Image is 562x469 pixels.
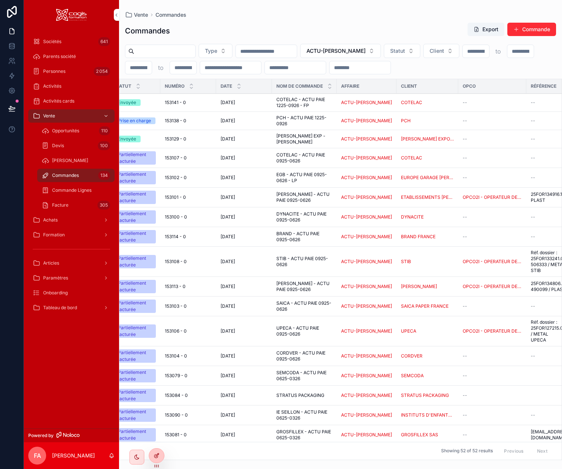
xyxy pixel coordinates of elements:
a: [PERSON_NAME] EXP - [PERSON_NAME] [276,133,332,145]
a: [PERSON_NAME] - ACTU PAIE 0925-0626 [276,281,332,292]
a: Devis100 [37,139,115,152]
a: ACTU-[PERSON_NAME] [341,100,392,106]
a: Partiellement facturée [113,324,156,338]
span: CORDVER - ACTU PAIE 0925-0626 [276,350,332,362]
a: ACTU-[PERSON_NAME] [341,284,392,290]
a: Partiellement facturée [113,151,156,165]
a: Partiellement facturée [113,255,156,268]
span: -- [531,234,535,240]
img: App logo [56,9,87,21]
a: PCH [401,118,411,124]
span: 153100 - 0 [165,214,187,220]
a: COTELAC - ACTU PAIE 0925-0626 [276,152,332,164]
a: Partiellement facturée [113,230,156,243]
div: Partiellement facturée [118,349,151,363]
span: Articles [43,260,59,266]
span: ACTU-[PERSON_NAME] [341,303,392,309]
span: Opportunités [52,128,79,134]
span: Vente [134,11,148,19]
a: OPCO2I - OPERATEUR DE COMPETENCES INTERINDUSTRIEL [463,259,522,265]
span: 153141 - 0 [165,100,186,106]
a: EGB - ACTU PAIE 0925-0626 - LP [276,172,332,184]
span: -- [531,214,535,220]
a: ACTU-[PERSON_NAME] [341,234,392,240]
span: Type [205,47,217,55]
a: Partiellement facturée [113,210,156,224]
a: [PERSON_NAME] [401,284,437,290]
div: Envoyée [118,99,136,106]
a: OPCO2I - OPERATEUR DE COMPETENCES INTERINDUSTRIEL [463,284,522,290]
a: 153114 - 0 [165,234,212,240]
a: Partiellement facturée [113,369,156,382]
span: 153129 - 0 [165,136,186,142]
div: 2 054 [94,67,110,76]
a: SEMCODA - ACTU PAIE 0625-0326 [276,370,332,382]
span: -- [531,155,535,161]
a: STIB - ACTU PAIE 0925-0626 [276,256,332,268]
a: PCH - ACTU PAIE 1225-0926 [276,115,332,127]
span: -- [463,136,467,142]
span: Commandes [52,172,79,178]
div: 100 [98,141,110,150]
span: SAICA - ACTU PAIE 0925-0626 [276,300,332,312]
span: Formation [43,232,65,238]
a: ACTU-[PERSON_NAME] [341,259,392,265]
a: [DATE] [221,155,267,161]
a: -- [463,303,522,309]
span: Statut [390,47,405,55]
a: COTELAC [401,100,422,106]
a: ACTU-[PERSON_NAME] [341,175,392,181]
span: 153101 - 0 [165,194,186,200]
a: [DATE] [221,100,267,106]
a: ETABLISSEMENTS [PERSON_NAME] [401,194,454,200]
span: -- [463,303,467,309]
a: 153101 - 0 [165,194,212,200]
span: Activités [43,83,61,89]
a: Onboarding [28,286,115,300]
a: Partiellement facturée [113,191,156,204]
span: [DATE] [221,328,235,334]
a: OPCO2I - OPERATEUR DE COMPETENCES INTERINDUSTRIEL [463,194,522,200]
a: UPECA - ACTU PAIE 0925-0626 [276,325,332,337]
a: [DATE] [221,284,267,290]
a: Prise en charge [113,117,156,124]
a: ACTU-[PERSON_NAME] [341,328,392,334]
span: Parents société [43,54,76,59]
a: [PERSON_NAME] EXPORT [401,136,454,142]
span: [DATE] [221,100,235,106]
span: BRAND FRANCE [401,234,436,240]
a: ACTU-[PERSON_NAME] [341,214,392,220]
a: Formation [28,228,115,242]
div: Partiellement facturée [118,280,151,293]
div: 305 [97,201,110,210]
a: CORDVER [401,353,454,359]
span: Client [430,47,444,55]
a: COTELAC - ACTU PAIE 1225-0926 - FP [276,97,332,109]
a: Commande Lignes [37,184,115,197]
a: ACTU-[PERSON_NAME] [341,118,392,124]
a: Personnes2 054 [28,65,115,78]
span: Commandes [155,11,186,19]
a: [PERSON_NAME] [37,154,115,167]
span: Facture [52,202,68,208]
a: 153100 - 0 [165,214,212,220]
a: Paramètres [28,271,115,285]
span: 153114 - 0 [165,234,186,240]
span: ACTU-[PERSON_NAME] [341,194,392,200]
a: CORDVER [401,353,423,359]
